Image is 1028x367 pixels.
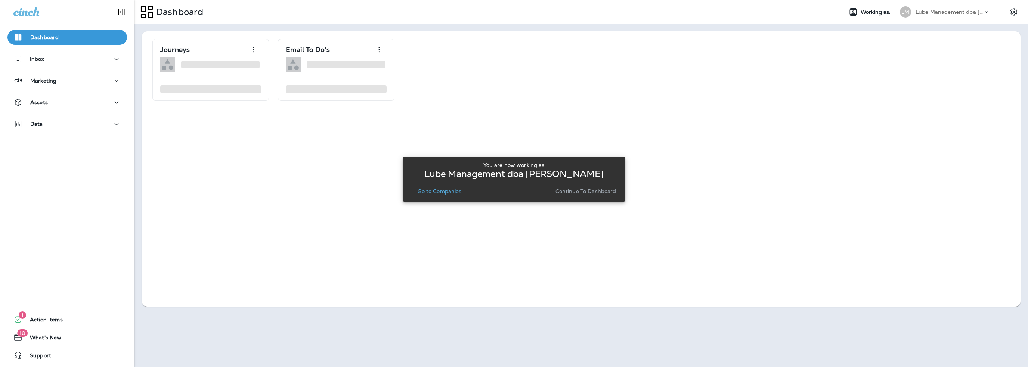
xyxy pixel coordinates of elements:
button: Collapse Sidebar [111,4,132,19]
button: Go to Companies [415,186,464,196]
button: Support [7,348,127,363]
p: Lube Management dba [PERSON_NAME] [916,9,983,15]
p: Continue to Dashboard [555,188,616,194]
p: Dashboard [30,34,59,40]
button: Inbox [7,52,127,66]
button: Assets [7,95,127,110]
p: Journeys [160,46,190,53]
span: Action Items [22,317,63,326]
button: 1Action Items [7,312,127,327]
p: Inbox [30,56,44,62]
button: Dashboard [7,30,127,45]
p: Data [30,121,43,127]
div: LM [900,6,911,18]
span: 1 [19,311,26,319]
p: Lube Management dba [PERSON_NAME] [424,171,604,177]
p: Go to Companies [418,188,461,194]
button: Continue to Dashboard [552,186,619,196]
p: Email To Do's [286,46,330,53]
p: Marketing [30,78,56,84]
p: Dashboard [153,6,203,18]
span: 10 [17,329,28,337]
p: Assets [30,99,48,105]
span: Working as: [861,9,892,15]
button: Marketing [7,73,127,88]
span: Support [22,352,51,361]
button: Data [7,116,127,131]
button: Settings [1007,5,1021,19]
p: You are now working as [483,162,544,168]
span: What's New [22,335,61,343]
button: 10What's New [7,330,127,345]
